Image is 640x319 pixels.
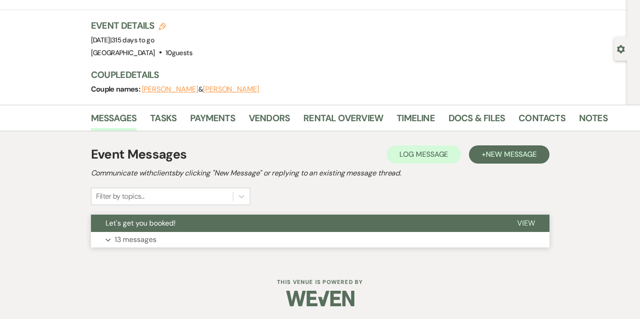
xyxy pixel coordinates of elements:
[110,36,154,45] span: |
[115,234,156,246] p: 13 messages
[91,145,187,164] h1: Event Messages
[203,86,259,93] button: [PERSON_NAME]
[249,111,290,131] a: Vendors
[150,111,176,131] a: Tasks
[519,111,565,131] a: Contacts
[91,36,155,45] span: [DATE]
[142,86,198,93] button: [PERSON_NAME]
[469,145,549,164] button: +New Message
[111,36,154,45] span: 315 days to go
[91,48,155,57] span: [GEOGRAPHIC_DATA]
[617,44,625,53] button: Open lead details
[91,111,137,131] a: Messages
[91,19,192,32] h3: Event Details
[91,168,549,179] h2: Communicate with clients by clicking "New Message" or replying to an existing message thread.
[449,111,505,131] a: Docs & Files
[387,145,461,164] button: Log Message
[96,191,145,202] div: Filter by topics...
[517,218,535,228] span: View
[503,215,549,232] button: View
[303,111,383,131] a: Rental Overview
[486,149,536,159] span: New Message
[166,48,192,57] span: 10 guests
[579,111,608,131] a: Notes
[399,149,448,159] span: Log Message
[91,232,549,247] button: 13 messages
[106,218,176,228] span: Let's get you booked!
[91,68,600,81] h3: Couple Details
[142,85,259,94] span: &
[286,283,354,314] img: Weven Logo
[91,215,503,232] button: Let's get you booked!
[397,111,435,131] a: Timeline
[190,111,235,131] a: Payments
[91,84,142,94] span: Couple names:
